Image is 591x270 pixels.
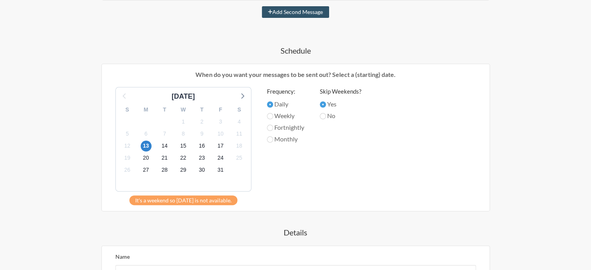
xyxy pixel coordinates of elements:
[141,153,152,164] span: Thursday, November 20, 2025
[159,141,170,152] span: Friday, November 14, 2025
[267,87,304,96] label: Frequency:
[320,113,326,119] input: No
[320,101,326,108] input: Yes
[267,101,273,108] input: Daily
[155,104,174,116] div: T
[262,6,329,18] button: Add Second Message
[193,104,211,116] div: T
[211,104,230,116] div: F
[234,128,245,139] span: Tuesday, November 11, 2025
[197,141,207,152] span: Sunday, November 16, 2025
[197,128,207,139] span: Sunday, November 9, 2025
[178,153,189,164] span: Saturday, November 22, 2025
[267,111,304,120] label: Weekly
[230,104,249,116] div: S
[215,116,226,127] span: Monday, November 3, 2025
[178,128,189,139] span: Saturday, November 8, 2025
[267,125,273,131] input: Fortnightly
[267,136,273,143] input: Monthly
[320,87,361,96] label: Skip Weekends?
[178,116,189,127] span: Saturday, November 1, 2025
[267,134,304,144] label: Monthly
[197,165,207,176] span: Sunday, November 30, 2025
[234,116,245,127] span: Tuesday, November 4, 2025
[215,141,226,152] span: Monday, November 17, 2025
[267,99,304,109] label: Daily
[118,104,137,116] div: S
[320,99,361,109] label: Yes
[320,111,361,120] label: No
[122,128,133,139] span: Wednesday, November 5, 2025
[129,195,237,205] div: It's a weekend so [DATE] is not available.
[215,165,226,176] span: Monday, December 1, 2025
[122,153,133,164] span: Wednesday, November 19, 2025
[137,104,155,116] div: M
[178,141,189,152] span: Saturday, November 15, 2025
[267,123,304,132] label: Fortnightly
[234,153,245,164] span: Tuesday, November 25, 2025
[159,128,170,139] span: Friday, November 7, 2025
[108,70,484,79] p: When do you want your messages to be sent out? Select a (starting) date.
[215,128,226,139] span: Monday, November 10, 2025
[178,165,189,176] span: Saturday, November 29, 2025
[70,45,521,56] h4: Schedule
[197,153,207,164] span: Sunday, November 23, 2025
[215,153,226,164] span: Monday, November 24, 2025
[141,128,152,139] span: Thursday, November 6, 2025
[70,227,521,238] h4: Details
[115,253,130,260] label: Name
[122,165,133,176] span: Wednesday, November 26, 2025
[141,165,152,176] span: Thursday, November 27, 2025
[197,116,207,127] span: Sunday, November 2, 2025
[122,141,133,152] span: Wednesday, November 12, 2025
[141,141,152,152] span: Thursday, November 13, 2025
[234,141,245,152] span: Tuesday, November 18, 2025
[169,91,198,102] div: [DATE]
[267,113,273,119] input: Weekly
[159,153,170,164] span: Friday, November 21, 2025
[159,165,170,176] span: Friday, November 28, 2025
[174,104,193,116] div: W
